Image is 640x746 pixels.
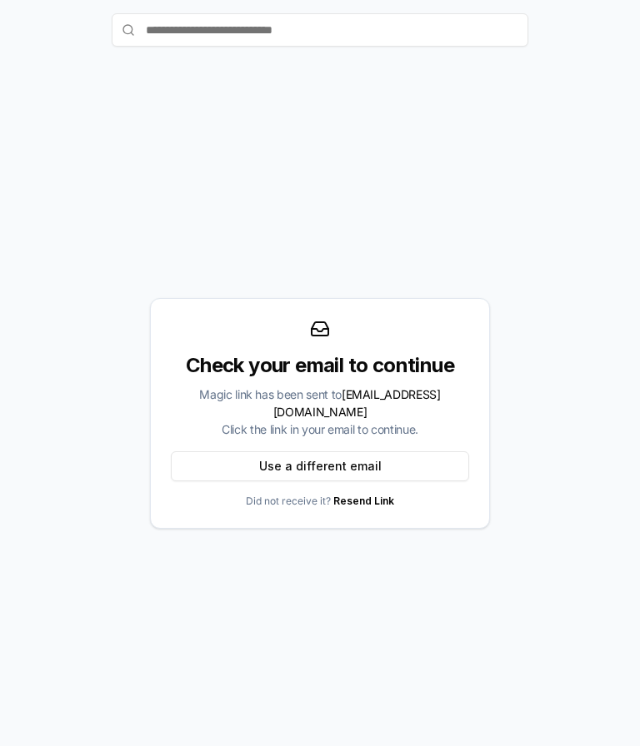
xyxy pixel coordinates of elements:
span: [EMAIL_ADDRESS][DOMAIN_NAME] [273,387,441,419]
button: Use a different email [171,451,469,481]
div: Check your email to continue [171,352,469,379]
div: Magic link has been sent to Click the link in your email to continue. [171,385,469,438]
a: Resend Link [333,495,394,507]
p: Did not receive it? [246,495,394,508]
